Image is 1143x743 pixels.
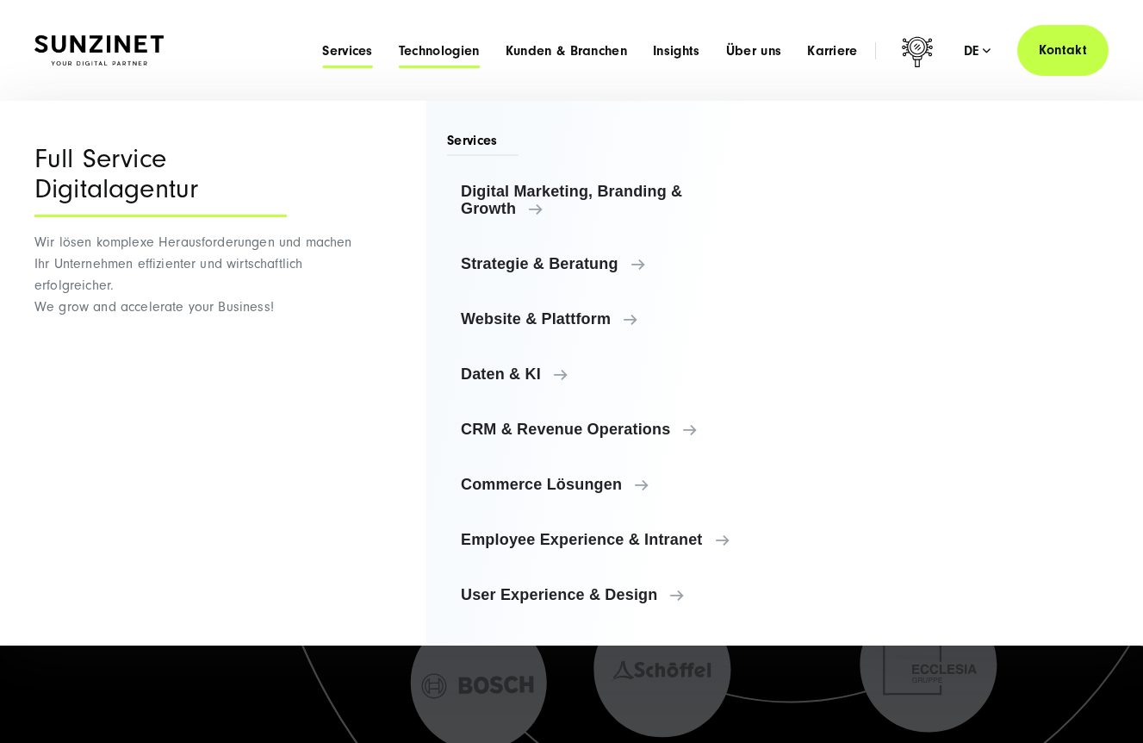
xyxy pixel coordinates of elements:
[447,131,519,156] span: Services
[461,531,754,548] span: Employee Experience & Intranet
[447,519,767,560] a: Employee Experience & Intranet
[447,353,767,395] a: Daten & KI
[461,421,754,438] span: CRM & Revenue Operations
[34,144,287,217] div: Full Service Digitalagentur
[447,409,767,450] a: CRM & Revenue Operations
[447,574,767,615] a: User Experience & Design
[447,298,767,340] a: Website & Plattform
[461,476,754,493] span: Commerce Lösungen
[653,42,700,59] a: Insights
[399,42,480,59] a: Technologien
[461,365,754,383] span: Daten & KI
[1017,25,1109,76] a: Kontakt
[461,310,754,328] span: Website & Plattform
[447,171,767,229] a: Digital Marketing, Branding & Growth
[34,234,352,315] span: Wir lösen komplexe Herausforderungen und machen Ihr Unternehmen effizienter und wirtschaftlich er...
[447,464,767,505] a: Commerce Lösungen
[322,42,373,59] a: Services
[34,35,164,66] img: SUNZINET Full Service Digital Agentur
[461,183,754,217] span: Digital Marketing, Branding & Growth
[726,42,782,59] a: Über uns
[964,42,991,59] div: de
[447,243,767,284] a: Strategie & Beratung
[461,586,754,603] span: User Experience & Design
[461,255,754,272] span: Strategie & Beratung
[506,42,627,59] a: Kunden & Branchen
[807,42,858,59] a: Karriere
